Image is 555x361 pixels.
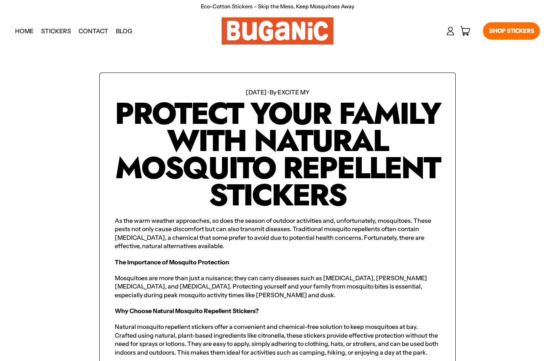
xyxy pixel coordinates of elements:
p: Mosquitoes are more than just a nuisance; they can carry diseases such as [MEDICAL_DATA], [PERSON... [115,274,440,299]
time: [DATE] [246,88,267,96]
a: Home [11,22,37,40]
p: As the warm weather approaches, so does the season of outdoor activities and, unfortunately, mosq... [115,216,440,250]
h1: Protect Your Family with Natural Mosquito Repellent Stickers [115,100,440,209]
p: Natural mosquito repellent stickers offer a convenient and chemical-free solution to keep mosquit... [115,322,440,356]
span: By EXCITE MY [270,88,310,96]
span: · [268,88,268,96]
a: Stickers [37,22,75,40]
strong: Why Choose Natural Mosquito Repellent Stickers? [115,307,259,315]
a: Contact [75,22,112,40]
img: Buganic [222,17,333,45]
a: Shop Stickers [483,22,540,40]
strong: The Importance of Mosquito Protection [115,258,229,266]
a: Blog [112,22,136,40]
